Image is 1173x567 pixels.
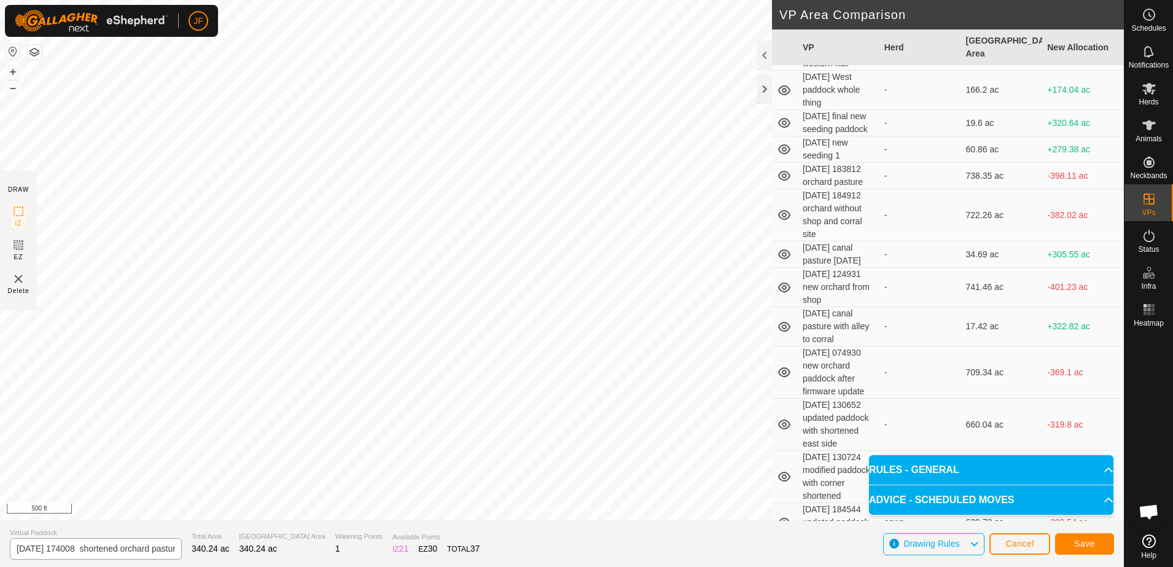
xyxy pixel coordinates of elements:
img: Gallagher Logo [15,10,168,32]
span: Total Area [192,531,230,542]
div: EZ [418,542,437,555]
button: + [6,65,20,79]
span: Virtual Paddock [10,528,182,538]
td: [DATE] 184912 orchard without shop and corral site [798,189,879,241]
td: 19.6 ac [961,110,1043,136]
span: 37 [470,544,480,553]
td: [DATE] 124931 new orchard from shop [798,268,879,307]
td: 741.46 ac [961,268,1043,307]
td: 17.42 ac [961,307,1043,346]
span: ADVICE - SCHEDULED MOVES [869,493,1014,507]
button: Cancel [989,533,1050,555]
td: [DATE] canal pasture [DATE] [798,241,879,268]
h2: VP Area Comparison [779,7,1124,22]
div: - [884,320,956,333]
span: Animals [1136,135,1162,143]
span: JF [193,15,203,28]
td: 722.26 ac [961,189,1043,241]
div: - [884,117,956,130]
div: - [884,84,956,96]
a: Help [1124,530,1173,564]
a: Contact Us [574,504,610,515]
td: +279.38 ac [1042,136,1124,163]
span: Infra [1141,283,1156,290]
td: -319.8 ac [1042,399,1124,451]
div: DRAW [8,185,29,194]
td: +322.82 ac [1042,307,1124,346]
button: – [6,80,20,95]
div: TOTAL [447,542,480,555]
span: 1 [335,544,340,553]
td: [DATE] 130652 updated paddock with shortened east side [798,399,879,451]
td: 660.04 ac [961,399,1043,451]
td: 648.23 ac [961,451,1043,503]
div: - [884,170,956,182]
span: 340.24 ac [240,544,278,553]
td: +305.55 ac [1042,241,1124,268]
span: IZ [15,219,22,228]
button: Save [1055,533,1114,555]
span: 30 [428,544,438,553]
span: 340.24 ac [192,544,230,553]
td: [DATE] 130724 modified paddock with corner shortened [798,451,879,503]
span: Help [1141,552,1156,559]
span: Drawing Rules [903,539,959,549]
div: - [884,281,956,294]
button: Map Layers [27,45,42,60]
span: 21 [399,544,409,553]
span: Save [1074,539,1095,549]
td: [DATE] final new seeding paddock [798,110,879,136]
a: Open chat [1131,493,1167,530]
span: Cancel [1005,539,1034,549]
td: -382.02 ac [1042,189,1124,241]
img: VP [11,272,26,286]
td: 34.69 ac [961,241,1043,268]
td: -369.1 ac [1042,346,1124,399]
span: Herds [1139,98,1158,106]
td: [DATE] canal pasture with alley to corral [798,307,879,346]
td: +174.04 ac [1042,71,1124,110]
th: Herd [879,29,961,66]
span: RULES - GENERAL [869,463,959,477]
th: New Allocation [1042,29,1124,66]
div: - [884,366,956,379]
td: 60.86 ac [961,136,1043,163]
span: VPs [1142,209,1155,216]
td: [DATE] 183812 orchard pasture [798,163,879,189]
span: Schedules [1131,25,1166,32]
td: [DATE] West paddock whole thing [798,71,879,110]
div: - [884,209,956,222]
td: -307.99 ac [1042,451,1124,503]
span: EZ [14,252,23,262]
td: 738.35 ac [961,163,1043,189]
td: [DATE] 184544 updated paddock [DATE] [798,503,879,542]
td: -401.23 ac [1042,268,1124,307]
span: Status [1138,246,1159,253]
td: 709.34 ac [961,346,1043,399]
td: [DATE] 074930 new orchard paddock after firmware update [798,346,879,399]
div: IZ [392,542,408,555]
span: Delete [8,286,29,295]
p-accordion-header: RULES - GENERAL [869,455,1113,485]
div: - [884,248,956,261]
p-accordion-header: ADVICE - SCHEDULED MOVES [869,485,1113,515]
td: [DATE] new seeding 1 [798,136,879,163]
div: cows [884,516,956,529]
span: Heatmap [1134,319,1164,327]
span: [GEOGRAPHIC_DATA] Area [240,531,325,542]
td: -398.11 ac [1042,163,1124,189]
div: - [884,143,956,156]
div: - [884,418,956,431]
th: VP [798,29,879,66]
a: Privacy Policy [513,504,559,515]
span: Neckbands [1130,172,1167,179]
td: +320.64 ac [1042,110,1124,136]
span: Watering Points [335,531,383,542]
td: 166.2 ac [961,71,1043,110]
th: [GEOGRAPHIC_DATA] Area [961,29,1043,66]
button: Reset Map [6,44,20,59]
span: Notifications [1129,61,1169,69]
span: Available Points [392,532,480,542]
